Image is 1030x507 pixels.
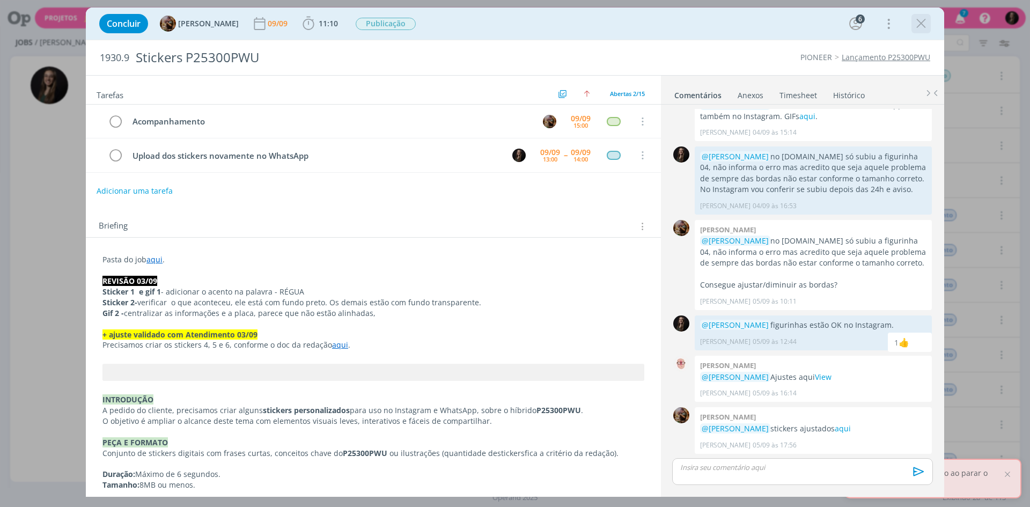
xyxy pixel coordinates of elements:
[543,115,556,128] img: A
[700,440,751,450] p: [PERSON_NAME]
[584,91,590,97] img: arrow-up.svg
[753,297,797,306] span: 05/09 às 10:11
[99,219,128,233] span: Briefing
[178,20,239,27] span: [PERSON_NAME]
[700,388,751,398] p: [PERSON_NAME]
[673,220,689,236] img: A
[753,128,797,137] span: 04/09 às 15:14
[700,128,751,137] p: [PERSON_NAME]
[128,149,502,163] div: Upload dos stickers novamente no WhatsApp
[753,440,797,450] span: 05/09 às 17:56
[700,320,926,330] p: figurinhas estão OK no Instagram.
[541,113,557,129] button: A
[102,329,257,340] strong: + ajuste validado com Atendimento 03/09
[343,448,387,458] strong: P25300PWU
[497,448,525,458] span: stickers
[540,149,560,156] div: 09/09
[700,372,926,383] p: Ajustes aqui
[543,156,557,162] div: 13:00
[835,423,851,433] a: aqui
[102,340,644,350] p: Precisamos criar os stickers 4, 5 e 6, conforme o doc da redação .
[894,337,899,348] div: 1
[700,151,926,195] p: no [DOMAIN_NAME] só subiu a figurinha 04, não informa o erro mas acredito que seja aquele problem...
[102,469,135,479] strong: Duração:
[512,149,526,162] img: N
[700,361,756,370] b: [PERSON_NAME]
[102,405,644,416] p: A pedido do cliente, precisamos criar alguns para uso no Instagram e WhatsApp, sobre o híbrido .
[137,297,481,307] span: verificar o que aconteceu, ele está com fundo preto. Os demais estão com fundo transparente.
[573,122,588,128] div: 15:00
[753,337,797,347] span: 05/09 às 12:44
[102,286,161,297] strong: Sticker 1 e gif 1
[102,297,137,307] strong: Sticker 2-
[160,16,176,32] img: A
[702,236,769,246] span: @[PERSON_NAME]
[102,254,644,265] p: Pasta do job .
[100,52,129,64] span: 1930.9
[102,480,139,490] strong: Tamanho:
[899,336,909,349] div: Amanda Rodrigues
[700,297,751,306] p: [PERSON_NAME]
[673,407,689,423] img: A
[700,412,756,422] b: [PERSON_NAME]
[564,151,567,159] span: --
[102,286,644,297] p: - adicionar o acento na palavra - RÉGUA
[700,201,751,211] p: [PERSON_NAME]
[700,100,926,122] p: Gentileza subir os GIFs no WhatsApp e também no Instagram. GIFs .
[102,416,644,427] p: O objetivo é ampliar o alcance deste tema com elementos visuais leves, interativos e fáceis de co...
[102,448,644,459] p: Conjunto de stickers digitais com frases curtas, conceitos chave do ou ilustrações (quantidade de...
[702,151,769,161] span: @[PERSON_NAME]
[700,337,751,347] p: [PERSON_NAME]
[833,85,865,101] a: Histórico
[102,469,644,480] p: Máximo de 6 segundos.
[738,90,763,101] div: Anexos
[263,405,350,415] strong: stickers personalizados
[571,115,591,122] div: 09/09
[700,423,926,434] p: stickers ajustados
[815,372,832,382] a: View
[102,480,644,490] p: 8MB ou menos.
[511,147,527,163] button: N
[847,15,864,32] button: 6
[102,437,168,447] strong: PEÇA E FORMATO
[356,18,416,30] span: Publicação
[102,394,153,405] strong: INTRODUÇÃO
[753,388,797,398] span: 05/09 às 16:14
[97,87,123,100] span: Tarefas
[799,111,815,121] a: aqui
[779,85,818,101] a: Timesheet
[319,18,338,28] span: 11:10
[571,149,591,156] div: 09/09
[702,372,769,382] span: @[PERSON_NAME]
[107,19,141,28] span: Concluir
[700,225,756,234] b: [PERSON_NAME]
[96,181,173,201] button: Adicionar uma tarefa
[700,280,926,290] p: Consegue ajustar/diminuir as bordas?
[102,276,157,286] strong: REVISÃO 03/09
[573,156,588,162] div: 14:00
[332,340,348,350] a: aqui
[673,146,689,163] img: N
[146,254,163,264] a: aqui
[355,17,416,31] button: Publicação
[610,90,645,98] span: Abertas 2/15
[102,308,644,319] p: centralizar as informações e a placa, parece que não estão alinhadas,
[268,20,290,27] div: 09/09
[702,320,769,330] span: @[PERSON_NAME]
[300,15,341,32] button: 11:10
[702,423,769,433] span: @[PERSON_NAME]
[128,115,533,128] div: Acompanhamento
[86,8,944,497] div: dialog
[700,236,926,268] p: no [DOMAIN_NAME] só subiu a figurinha 04, não informa o erro mas acredito que seja aquele problem...
[753,201,797,211] span: 04/09 às 16:53
[99,14,148,33] button: Concluir
[102,308,124,318] strong: Gif 2 -
[800,52,832,62] a: PIONEER
[673,315,689,332] img: N
[673,356,689,372] img: A
[674,85,722,101] a: Comentários
[131,45,580,71] div: Stickers P25300PWU
[160,16,239,32] button: A[PERSON_NAME]
[536,405,581,415] strong: P25300PWU
[856,14,865,24] div: 6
